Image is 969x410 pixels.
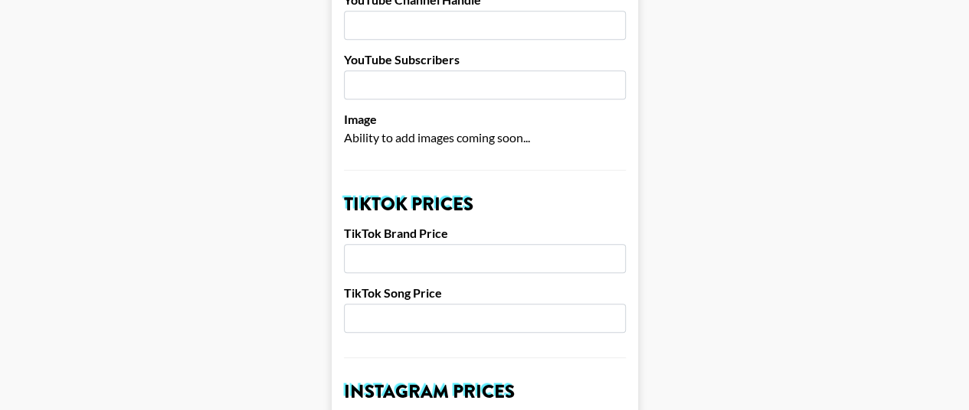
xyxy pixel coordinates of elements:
[344,285,626,301] label: TikTok Song Price
[344,195,626,213] h2: TikTok Prices
[344,130,530,145] span: Ability to add images coming soon...
[344,52,626,67] label: YouTube Subscribers
[344,112,626,127] label: Image
[344,382,626,401] h2: Instagram Prices
[344,226,626,241] label: TikTok Brand Price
